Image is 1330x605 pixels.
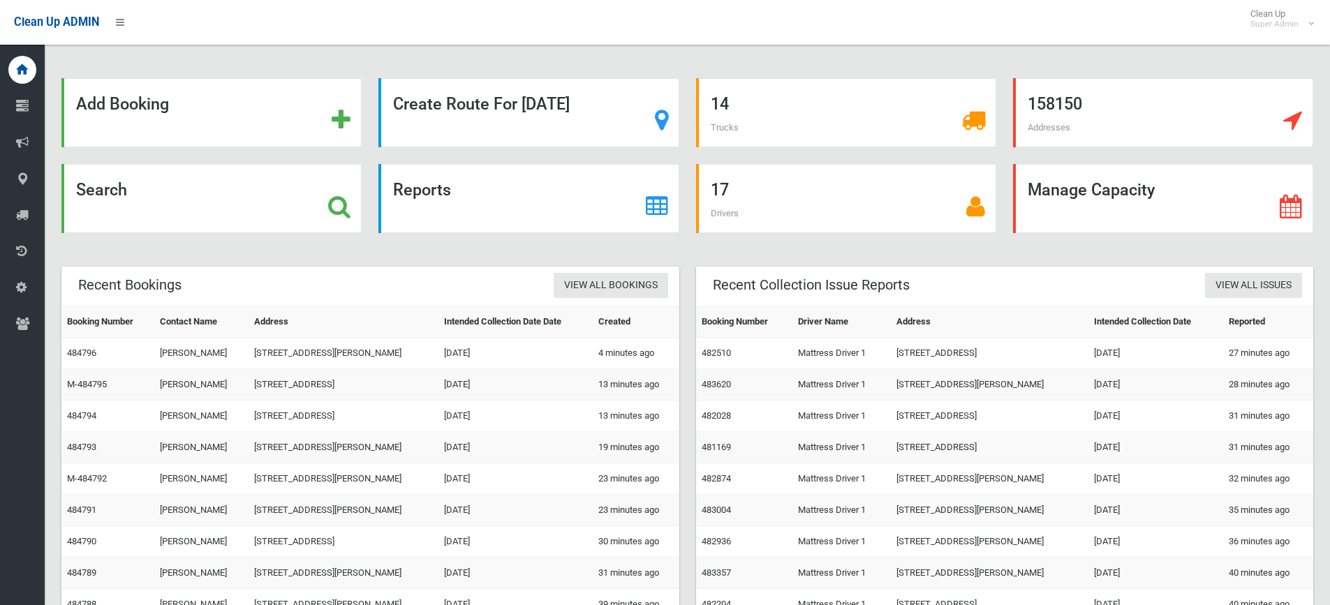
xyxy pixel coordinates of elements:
a: Search [61,164,362,233]
strong: Reports [393,180,451,200]
a: M-484792 [67,473,107,484]
td: 32 minutes ago [1223,463,1313,495]
td: 31 minutes ago [1223,401,1313,432]
td: Mattress Driver 1 [792,495,891,526]
a: 482874 [702,473,731,484]
td: 13 minutes ago [593,401,679,432]
a: Add Booking [61,78,362,147]
a: 482510 [702,348,731,358]
td: 19 minutes ago [593,432,679,463]
strong: Search [76,180,127,200]
td: [PERSON_NAME] [154,369,248,401]
td: [STREET_ADDRESS] [891,401,1088,432]
a: 484793 [67,442,96,452]
th: Contact Name [154,306,248,338]
td: Mattress Driver 1 [792,401,891,432]
a: 17 Drivers [696,164,996,233]
td: [DATE] [438,401,593,432]
a: 158150 Addresses [1013,78,1313,147]
strong: Create Route For [DATE] [393,94,570,114]
td: [PERSON_NAME] [154,558,248,589]
td: [PERSON_NAME] [154,526,248,558]
th: Address [891,306,1088,338]
td: [PERSON_NAME] [154,338,248,369]
td: [DATE] [1088,463,1223,495]
strong: 17 [711,180,729,200]
th: Booking Number [696,306,792,338]
td: [STREET_ADDRESS] [249,401,438,432]
td: [DATE] [438,432,593,463]
td: [DATE] [438,338,593,369]
span: Trucks [711,122,739,133]
a: View All Issues [1205,273,1302,299]
td: [STREET_ADDRESS][PERSON_NAME] [249,338,438,369]
td: [DATE] [1088,338,1223,369]
span: Drivers [711,208,739,218]
td: [STREET_ADDRESS] [249,369,438,401]
td: [DATE] [438,526,593,558]
td: [DATE] [1088,401,1223,432]
span: Clean Up ADMIN [14,15,99,29]
td: Mattress Driver 1 [792,338,891,369]
td: [STREET_ADDRESS][PERSON_NAME] [891,369,1088,401]
td: [DATE] [438,369,593,401]
td: [DATE] [438,558,593,589]
td: [PERSON_NAME] [154,432,248,463]
td: 13 minutes ago [593,369,679,401]
td: Mattress Driver 1 [792,432,891,463]
td: [STREET_ADDRESS][PERSON_NAME] [249,432,438,463]
a: Create Route For [DATE] [378,78,679,147]
td: [DATE] [1088,432,1223,463]
td: 40 minutes ago [1223,558,1313,589]
span: Addresses [1028,122,1070,133]
td: [PERSON_NAME] [154,401,248,432]
th: Intended Collection Date Date [438,306,593,338]
a: 483357 [702,567,731,578]
td: [STREET_ADDRESS][PERSON_NAME] [249,463,438,495]
td: [STREET_ADDRESS][PERSON_NAME] [891,526,1088,558]
a: 483004 [702,505,731,515]
td: [STREET_ADDRESS] [891,338,1088,369]
td: 27 minutes ago [1223,338,1313,369]
span: Clean Up [1243,8,1313,29]
td: [DATE] [438,495,593,526]
strong: Manage Capacity [1028,180,1155,200]
td: 31 minutes ago [593,558,679,589]
td: [STREET_ADDRESS][PERSON_NAME] [891,463,1088,495]
a: 481169 [702,442,731,452]
a: Reports [378,164,679,233]
td: 28 minutes ago [1223,369,1313,401]
td: [STREET_ADDRESS][PERSON_NAME] [249,495,438,526]
td: [STREET_ADDRESS][PERSON_NAME] [891,558,1088,589]
a: Manage Capacity [1013,164,1313,233]
a: 482028 [702,410,731,421]
header: Recent Bookings [61,271,198,299]
td: [DATE] [1088,495,1223,526]
a: 482936 [702,536,731,546]
td: [STREET_ADDRESS] [249,526,438,558]
td: Mattress Driver 1 [792,463,891,495]
th: Created [593,306,679,338]
td: 23 minutes ago [593,463,679,495]
th: Driver Name [792,306,891,338]
th: Address [249,306,438,338]
a: 484791 [67,505,96,515]
td: 30 minutes ago [593,526,679,558]
th: Booking Number [61,306,154,338]
th: Reported [1223,306,1313,338]
a: 14 Trucks [696,78,996,147]
a: 483620 [702,379,731,389]
td: [STREET_ADDRESS][PERSON_NAME] [249,558,438,589]
td: [DATE] [1088,369,1223,401]
strong: 14 [711,94,729,114]
td: 36 minutes ago [1223,526,1313,558]
a: 484796 [67,348,96,358]
td: Mattress Driver 1 [792,558,891,589]
td: [STREET_ADDRESS] [891,432,1088,463]
td: [PERSON_NAME] [154,463,248,495]
a: 484789 [67,567,96,578]
a: M-484795 [67,379,107,389]
td: 23 minutes ago [593,495,679,526]
td: [DATE] [1088,526,1223,558]
td: 31 minutes ago [1223,432,1313,463]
